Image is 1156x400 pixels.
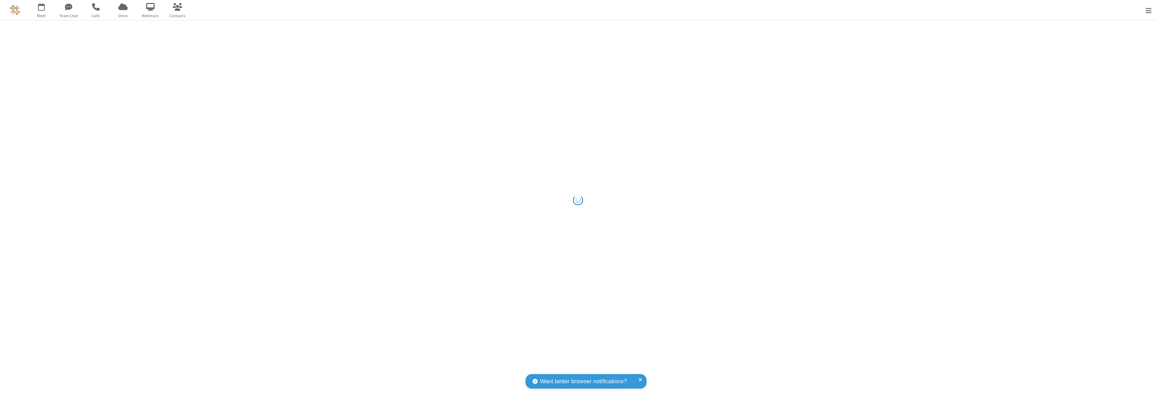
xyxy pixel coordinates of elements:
[83,13,109,19] span: Calls
[111,13,136,19] span: Drive
[56,13,81,19] span: Team Chat
[540,377,627,386] span: Want better browser notifications?
[29,13,54,19] span: Meet
[165,13,190,19] span: Contacts
[10,5,20,15] img: QA Selenium DO NOT DELETE OR CHANGE
[138,13,163,19] span: Webinars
